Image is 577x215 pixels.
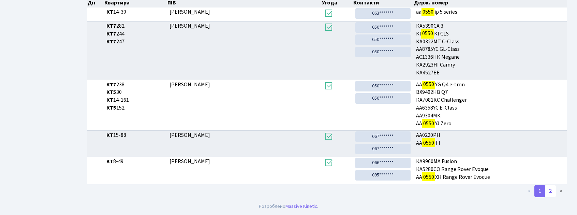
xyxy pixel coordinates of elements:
[169,131,210,139] span: [PERSON_NAME]
[106,30,116,38] b: КТ7
[106,22,164,46] span: 282 244 247
[422,138,435,148] mark: 0550
[169,158,210,165] span: [PERSON_NAME]
[106,8,164,16] span: 14-30
[422,119,435,128] mark: 0550
[421,29,434,38] mark: 0550
[416,22,564,77] span: КА5390СА 3 КІ КІ CLS КА0322МТ C-Class AA8785YC GL-Class АС1336НК Megane КА2923НІ Camry KA4527EE
[106,8,113,16] b: КТ
[416,158,564,181] span: КА9960МА Fusion КА5280СО Range Rover Evoque АА ХН Range Rover Evoque
[106,81,164,112] span: 238 30 14-161 152
[422,172,435,182] mark: 0550
[169,22,210,30] span: [PERSON_NAME]
[169,81,210,88] span: [PERSON_NAME]
[106,88,116,96] b: КТ5
[556,185,567,197] a: >
[416,131,564,147] span: AA0220PH AA TI
[534,185,545,197] a: 1
[285,203,317,210] a: Massive Kinetic
[106,96,113,104] b: КТ
[106,22,116,30] b: КТ7
[259,203,318,210] div: Розроблено .
[422,80,435,89] mark: 0550
[106,131,113,139] b: КТ
[106,158,113,165] b: КТ
[106,158,164,166] span: 8-49
[106,81,116,88] b: КТ7
[106,131,164,139] span: 15-88
[169,8,210,16] span: [PERSON_NAME]
[416,8,564,16] span: аа ір 5 series
[545,185,556,197] a: 2
[421,7,434,17] mark: 0550
[106,104,116,112] b: КТ5
[106,38,116,45] b: КТ7
[416,81,564,128] span: AA YG Q4 e-tron ВХ9402НВ Q7 КА7081КС Challenger AA6358YC E-Class АА9304МК AA YJ Zero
